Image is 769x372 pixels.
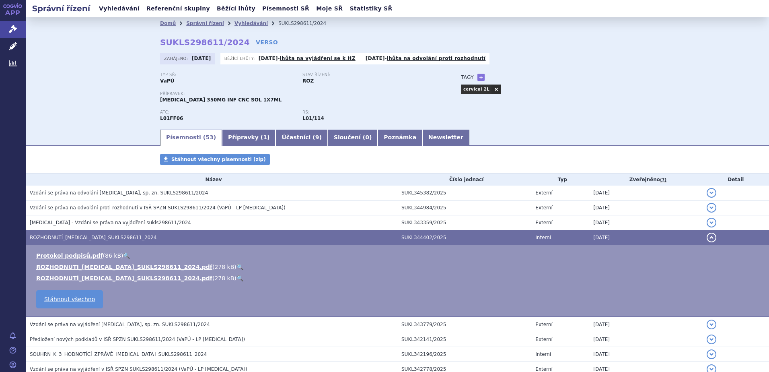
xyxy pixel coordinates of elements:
button: detail [707,320,716,329]
span: Zahájeno: [164,55,189,62]
th: Číslo jednací [397,174,531,186]
th: Typ [531,174,589,186]
a: Písemnosti SŘ [260,3,312,14]
th: Zveřejněno [589,174,702,186]
span: 0 [365,134,369,141]
a: VERSO [256,38,278,46]
a: Protokol podpisů.pdf [36,252,103,259]
button: detail [707,203,716,213]
span: 9 [315,134,319,141]
span: Vzdání se práva na odvolání proti rozhodnutí v ISŘ SPZN SUKLS298611/2024 (VaPÚ - LP LIBTAYO) [30,205,286,211]
span: Externí [535,190,552,196]
button: detail [707,188,716,198]
a: Vyhledávání [97,3,142,14]
button: detail [707,218,716,227]
a: Moje SŘ [314,3,345,14]
a: Běžící lhůty [214,3,258,14]
abbr: (?) [660,177,666,183]
a: Písemnosti (53) [160,130,222,146]
a: 🔍 [123,252,130,259]
strong: ROZ [302,78,314,84]
span: Interní [535,351,551,357]
h2: Správní řízení [26,3,97,14]
button: detail [707,233,716,242]
td: SUKL342196/2025 [397,347,531,362]
span: 278 kB [214,275,234,281]
a: ROZHODNUTÍ_[MEDICAL_DATA]_SUKLS298611_2024.pdf [36,275,212,281]
p: Přípravek: [160,91,445,96]
td: [DATE] [589,317,702,332]
a: ROZHODNUTI_[MEDICAL_DATA]_SUKLS298611_2024.pdf [36,264,212,270]
td: SUKL343359/2025 [397,215,531,230]
a: + [477,74,485,81]
a: Stáhnout všechno [36,290,103,308]
button: detail [707,335,716,344]
td: [DATE] [589,230,702,245]
span: ROZHODNUTÍ_LIBTAYO_SUKLS298611_2024 [30,235,157,240]
td: SUKL343779/2025 [397,317,531,332]
td: SUKL344984/2025 [397,200,531,215]
span: 86 kB [105,252,121,259]
span: Externí [535,337,552,342]
strong: CEMIPLIMAB [160,116,183,121]
td: [DATE] [589,200,702,215]
a: Účastníci (9) [276,130,327,146]
span: LIBTAYO - Vzdání se práva na vyjádření sukls298611/2024 [30,220,191,225]
span: Vzdání se práva na odvolání LIBTAYO, sp. zn. SUKLS298611/2024 [30,190,208,196]
li: ( ) [36,263,761,271]
span: Vzdání se práva na vyjádření v ISŘ SPZN SUKLS298611/2024 (VaPÚ - LP LIBTAYO) [30,366,247,372]
strong: VaPÚ [160,78,174,84]
span: Běžící lhůty: [224,55,257,62]
p: - [259,55,356,62]
li: ( ) [36,252,761,260]
th: Detail [703,174,769,186]
span: Stáhnout všechny písemnosti (zip) [171,157,266,162]
span: 278 kB [214,264,234,270]
span: SOUHRN_K_3_HODNOTÍCÍ_ZPRÁVĚ_LIBTAYO_SUKLS298611_2024 [30,351,207,357]
a: Newsletter [422,130,469,146]
a: lhůta na vyjádření se k HZ [280,56,356,61]
td: SUKL345382/2025 [397,186,531,200]
button: detail [707,349,716,359]
span: Předložení nových podkladů v ISŘ SPZN SUKLS298611/2024 (VaPÚ - LP LIBTAYO) [30,337,245,342]
strong: SUKLS298611/2024 [160,37,250,47]
td: [DATE] [589,215,702,230]
li: ( ) [36,274,761,282]
th: Název [26,174,397,186]
p: - [366,55,486,62]
a: Přípravky (1) [222,130,276,146]
strong: [DATE] [366,56,385,61]
td: [DATE] [589,332,702,347]
td: SUKL344402/2025 [397,230,531,245]
p: RS: [302,110,437,115]
span: Externí [535,322,552,327]
span: 53 [206,134,213,141]
a: Správní řízení [186,21,224,26]
span: Vzdání se práva na vyjádření LIBTAYO, sp. zn. SUKLS298611/2024 [30,322,210,327]
a: Vyhledávání [234,21,268,26]
p: Stav řízení: [302,72,437,77]
a: Sloučení (0) [328,130,378,146]
a: cervical 2L [461,85,491,94]
a: Referenční skupiny [144,3,212,14]
a: Domů [160,21,176,26]
p: Typ SŘ: [160,72,294,77]
p: ATC: [160,110,294,115]
span: Interní [535,235,551,240]
a: lhůta na odvolání proti rozhodnutí [387,56,486,61]
h3: Tagy [461,72,474,82]
td: [DATE] [589,186,702,200]
span: Externí [535,205,552,211]
a: Poznámka [378,130,422,146]
span: 1 [263,134,267,141]
td: SUKL342141/2025 [397,332,531,347]
td: [DATE] [589,347,702,362]
li: SUKLS298611/2024 [278,17,337,29]
a: Statistiky SŘ [347,3,395,14]
span: Externí [535,220,552,225]
a: 🔍 [236,264,243,270]
span: [MEDICAL_DATA] 350MG INF CNC SOL 1X7ML [160,97,282,103]
a: Stáhnout všechny písemnosti (zip) [160,154,270,165]
span: Externí [535,366,552,372]
strong: [DATE] [192,56,211,61]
